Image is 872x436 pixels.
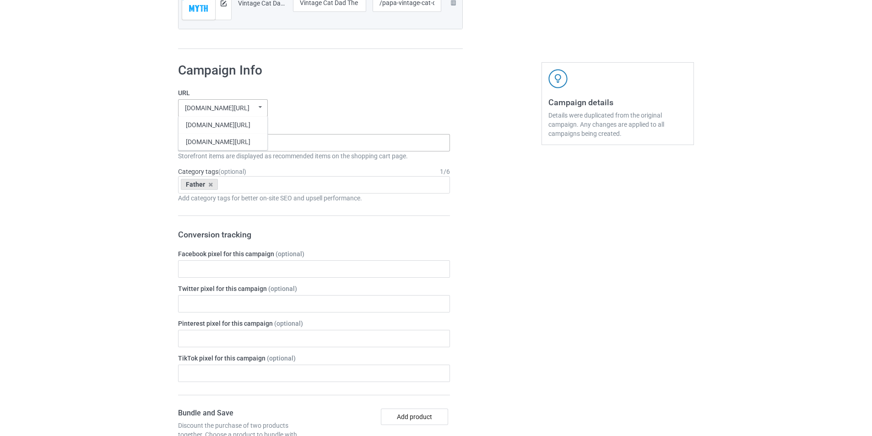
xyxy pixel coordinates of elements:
div: [DOMAIN_NAME][URL] [179,116,267,133]
label: TikTok pixel for this campaign [178,354,450,363]
span: (optional) [268,285,297,292]
label: Category tags [178,167,246,176]
label: Pinterest pixel for this campaign [178,319,450,328]
div: 1 / 6 [440,167,450,176]
div: [DOMAIN_NAME][URL] [179,133,267,150]
h4: Bundle and Save [178,409,311,418]
div: [DOMAIN_NAME][URL] [185,105,249,111]
div: Add category tags for better on-site SEO and upsell performance. [178,194,450,203]
h3: Campaign details [548,97,687,108]
label: Storefront [178,123,450,132]
div: Father [181,179,218,190]
span: (optional) [218,168,246,175]
div: Details were duplicated from the original campaign. Any changes are applied to all campaigns bein... [548,111,687,138]
h1: Campaign Info [178,62,450,79]
label: Twitter pixel for this campaign [178,284,450,293]
span: (optional) [276,250,304,258]
span: (optional) [274,320,303,327]
button: Add product [381,409,448,425]
span: (optional) [267,355,296,362]
img: svg+xml;base64,PD94bWwgdmVyc2lvbj0iMS4wIiBlbmNvZGluZz0iVVRGLTgiPz4KPHN2ZyB3aWR0aD0iNDJweCIgaGVpZ2... [548,69,568,88]
label: Facebook pixel for this campaign [178,249,450,258]
label: URL [178,88,450,97]
h3: Conversion tracking [178,229,450,240]
img: svg+xml;base64,PD94bWwgdmVyc2lvbj0iMS4wIiBlbmNvZGluZz0iVVRGLTgiPz4KPHN2ZyB3aWR0aD0iMTRweCIgaGVpZ2... [221,0,227,6]
div: Storefront items are displayed as recommended items on the shopping cart page. [178,151,450,161]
